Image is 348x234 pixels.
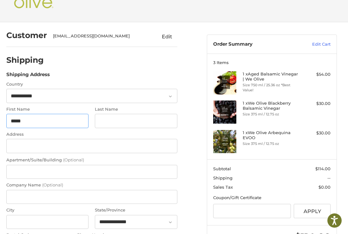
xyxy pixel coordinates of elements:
input: Gift Certificate or Coupon Code [213,204,291,218]
span: Sales Tax [213,185,233,190]
h4: 1 x We Olive Arbequina EVOO [243,130,300,140]
p: We're away right now. Please check back later! [9,10,72,15]
h4: 1 x We Olive Blackberry Balsamic Vinegar [243,101,300,111]
h2: Shipping [6,55,44,65]
label: Company Name [6,182,177,188]
label: City [6,207,89,213]
span: $114.00 [315,166,331,171]
label: State/Province [95,207,177,213]
span: -- [327,175,331,180]
label: Last Name [95,106,177,113]
label: Country [6,81,177,88]
div: [EMAIL_ADDRESS][DOMAIN_NAME] [53,33,145,39]
div: $30.00 [301,101,331,107]
a: Edit Cart [293,41,331,48]
small: (Optional) [42,182,63,187]
div: $30.00 [301,130,331,136]
button: Edit [157,31,177,42]
span: $0.00 [318,185,331,190]
label: First Name [6,106,89,113]
span: Shipping [213,175,233,180]
li: Size 750 ml / 25.36 oz *Best Value! [243,82,300,93]
h2: Customer [6,30,47,40]
li: Size 375 ml / 12.75 oz [243,141,300,146]
small: (Optional) [63,157,84,162]
div: Coupon/Gift Certificate [213,195,331,201]
legend: Shipping Address [6,71,50,81]
button: Open LiveChat chat widget [73,8,81,16]
div: $54.00 [301,71,331,78]
li: Size 375 ml / 12.75 oz [243,112,300,117]
h4: 1 x Aged Balsamic Vinegar | We Olive [243,71,300,82]
label: Address [6,131,177,138]
h3: Order Summary [213,41,293,48]
span: Subtotal [213,166,231,171]
button: Apply [294,204,331,218]
label: Apartment/Suite/Building [6,157,177,163]
h3: 3 Items [213,60,331,65]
